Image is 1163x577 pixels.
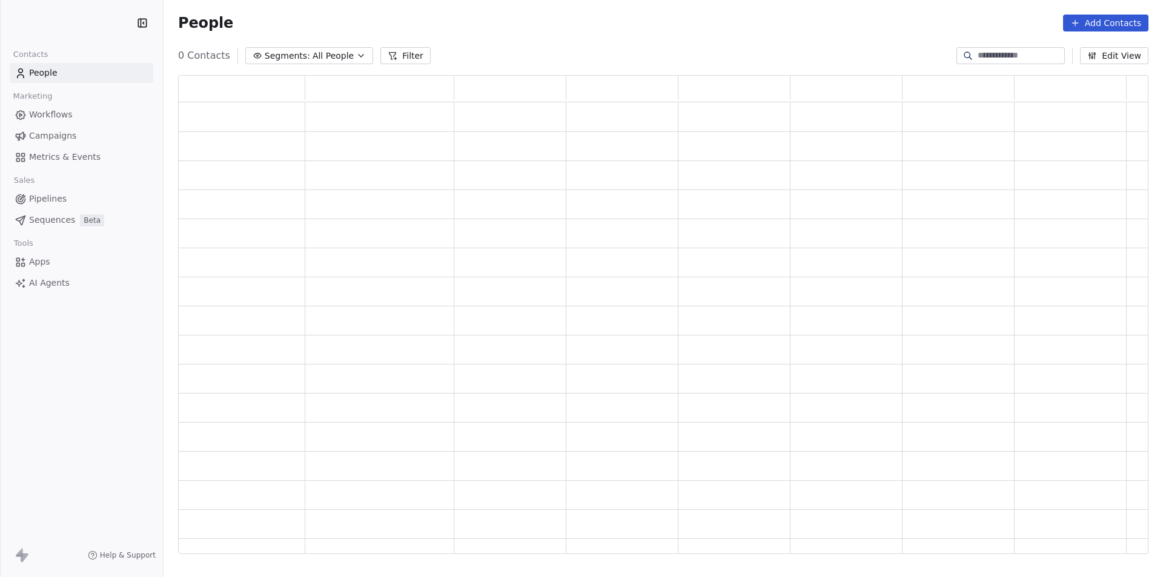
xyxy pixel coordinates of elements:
[29,151,101,163] span: Metrics & Events
[1080,47,1148,64] button: Edit View
[29,130,76,142] span: Campaigns
[80,214,104,226] span: Beta
[10,273,153,293] a: AI Agents
[8,45,53,64] span: Contacts
[10,210,153,230] a: SequencesBeta
[10,189,153,209] a: Pipelines
[29,277,70,289] span: AI Agents
[29,256,50,268] span: Apps
[178,14,233,32] span: People
[8,234,38,252] span: Tools
[29,193,67,205] span: Pipelines
[10,252,153,272] a: Apps
[265,50,310,62] span: Segments:
[8,87,58,105] span: Marketing
[100,550,156,560] span: Help & Support
[29,108,73,121] span: Workflows
[178,48,230,63] span: 0 Contacts
[8,171,40,190] span: Sales
[10,126,153,146] a: Campaigns
[29,67,58,79] span: People
[313,50,354,62] span: All People
[1063,15,1148,31] button: Add Contacts
[29,214,75,226] span: Sequences
[10,147,153,167] a: Metrics & Events
[10,105,153,125] a: Workflows
[10,63,153,83] a: People
[88,550,156,560] a: Help & Support
[380,47,431,64] button: Filter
